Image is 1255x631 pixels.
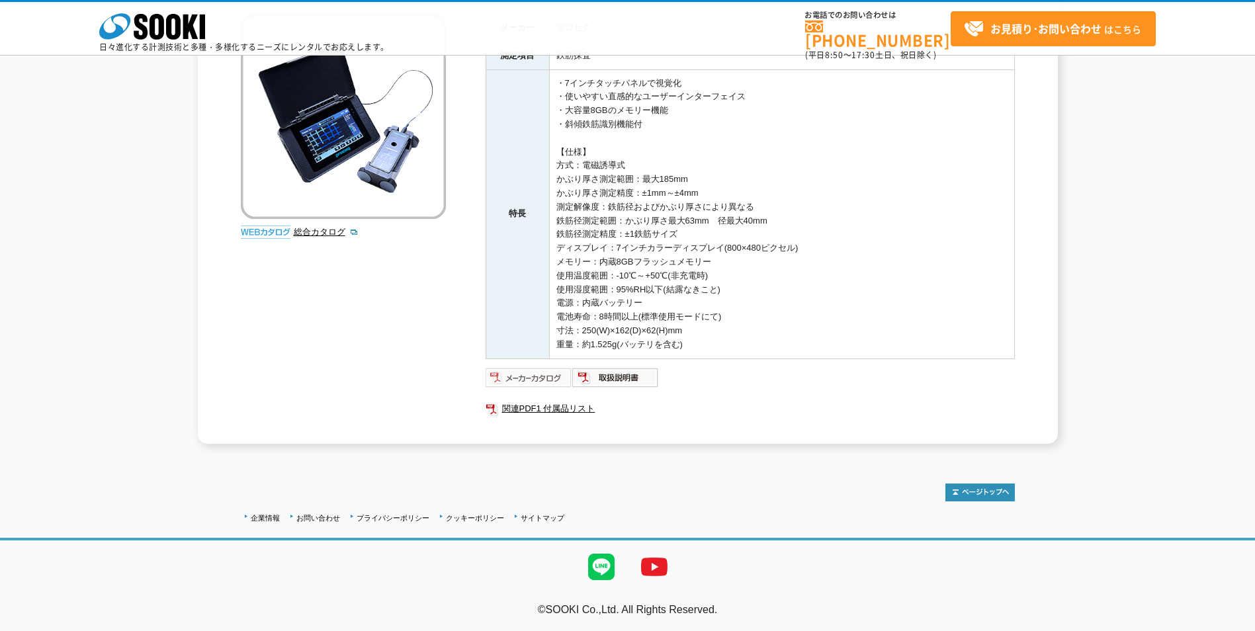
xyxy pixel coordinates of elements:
[549,69,1014,358] td: ・7インチタッチパネルで視覚化 ・使いやすい直感的なユーザーインターフェイス ・大容量8GBのメモリー機能 ・斜傾鉄筋識別機能付 【仕様】 方式：電磁誘導式 かぶり厚さ測定範囲：最大185mm ...
[805,21,951,48] a: [PHONE_NUMBER]
[805,11,951,19] span: お電話でのお問い合わせは
[1204,618,1255,629] a: テストMail
[825,49,844,61] span: 8:50
[241,226,290,239] img: webカタログ
[851,49,875,61] span: 17:30
[99,43,389,51] p: 日々進化する計測技術と多種・多様化するニーズにレンタルでお応えします。
[486,69,549,358] th: 特長
[241,14,446,219] img: プロフォメーター PM-630
[805,49,936,61] span: (平日 ～ 土日、祝日除く)
[964,19,1141,39] span: はこちら
[575,540,628,593] img: LINE
[572,367,659,388] img: 取扱説明書
[951,11,1156,46] a: お見積り･お問い合わせはこちら
[572,376,659,386] a: 取扱説明書
[990,21,1102,36] strong: お見積り･お問い合わせ
[446,514,504,522] a: クッキーポリシー
[486,400,1015,417] a: 関連PDF1 付属品リスト
[294,227,359,237] a: 総合カタログ
[486,376,572,386] a: メーカーカタログ
[357,514,429,522] a: プライバシーポリシー
[521,514,564,522] a: サイトマップ
[628,540,681,593] img: YouTube
[251,514,280,522] a: 企業情報
[296,514,340,522] a: お問い合わせ
[486,367,572,388] img: メーカーカタログ
[945,484,1015,501] img: トップページへ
